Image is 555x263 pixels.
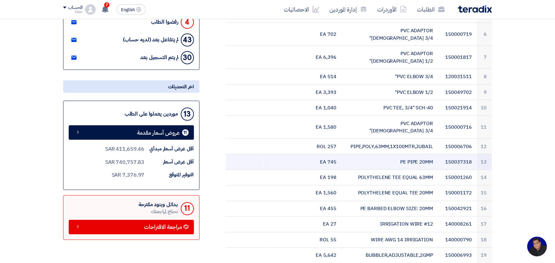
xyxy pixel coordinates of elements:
td: 1,560 EA [303,186,342,201]
img: Teradix logo [458,5,492,13]
td: 150001172 [438,186,477,201]
td: 55 ROL [303,232,342,248]
td: 702 EA [303,23,342,46]
div: بدائل وبنود مقترحة [138,202,178,208]
td: 3,393 EA [303,84,342,100]
td: PVC ELBOW 1/2" [342,84,438,100]
td: 140000790 [438,232,477,248]
td: PVC ADAPTOR [DEMOGRAPHIC_DATA] 3/4" [342,23,438,46]
td: PVC ELBOW 3/4" [342,69,438,85]
a: 11 عروض أسعار مقدمة [69,125,194,140]
div: 740,757.83 SAR [105,158,145,166]
td: 150000719 [438,23,477,46]
div: 43 [181,33,194,47]
div: موردين يعملوا على الطلب [125,111,178,117]
td: 455 EA [303,201,342,217]
td: 14 [477,170,492,186]
td: 1,580 EA [303,116,342,139]
td: PVC TEE, 3/4" SCH-40 [342,100,438,116]
div: 13 [181,108,194,121]
div: اخر التحديثات [63,80,200,93]
span: مراجعة الاقتراحات [144,225,182,230]
div: 411,659.46 SAR [105,145,145,153]
td: POLYTHELENE EQUAL TEE 20MM [342,186,438,201]
span: 7 [104,2,109,8]
a: الأوردرات [372,2,412,17]
div: التوفير المتوقع [145,171,194,179]
div: 7,376.97 SAR [112,171,145,179]
td: 12 [477,139,492,154]
td: 7 [477,46,492,69]
div: لم يتم التسجيل بعد [140,55,179,61]
td: 150000716 [438,116,477,139]
td: 15 [477,186,492,201]
div: Open chat [527,237,547,256]
div: أقل عرض أسعار مبدأي [145,145,194,153]
a: إدارة الموردين [325,2,372,17]
div: 11 [181,202,194,215]
td: 150037318 [438,154,477,170]
div: رفضوا الطلب [151,19,179,25]
td: PVC ADAPTOR [DEMOGRAPHIC_DATA] 1/2" [342,46,438,69]
td: 514 EA [303,69,342,85]
td: 6,396 EA [303,46,342,69]
a: الاحصائيات [279,2,325,17]
td: POLYTHELENE TEE EQUAL 63MM [342,170,438,186]
td: 27 EA [303,217,342,232]
a: مراجعة الاقتراحات [69,220,194,234]
td: 150042921 [438,201,477,217]
td: 1,040 EA [303,100,342,116]
td: IRRIGATION WIRE #12 [342,217,438,232]
div: تحتاج لمراجعتك [138,208,178,216]
div: 30 [181,51,194,64]
td: 257 ROL [303,139,342,154]
td: 198 EA [303,170,342,186]
td: 120031511 [438,69,477,85]
td: 140008261 [438,217,477,232]
td: PIPE,POLY,63MM,1X100MTR,JUBAIL [342,139,438,154]
span: عروض أسعار مقدمة [137,130,180,135]
td: 150021914 [438,100,477,116]
td: 9 [477,84,492,100]
td: PVC ADAPTOR [DEMOGRAPHIC_DATA] 3/4" [342,116,438,139]
td: 150049702 [438,84,477,100]
div: لم يتفاعل بعد (لديه حساب) [123,37,179,43]
img: profile_test.png [85,4,96,15]
div: 4 [181,16,194,29]
td: 16 [477,201,492,217]
td: PE BARBED ELBOW SIZE: 20MM [342,201,438,217]
div: أقل عرض أسعار [145,158,194,166]
td: 13 [477,154,492,170]
td: 11 [477,116,492,139]
td: 150006706 [438,139,477,154]
td: 10 [477,100,492,116]
td: 745 EA [303,154,342,170]
td: 150001817 [438,46,477,69]
a: الطلبات [412,2,450,17]
td: WIRE AWG 14 IRRIGATION [342,232,438,248]
td: PE PIPE 20MM [342,154,438,170]
td: 18 [477,232,492,248]
td: 150001260 [438,170,477,186]
div: 11 [182,129,189,136]
td: 6 [477,23,492,46]
div: الحساب [68,5,83,11]
td: 8 [477,69,492,85]
td: 17 [477,217,492,232]
span: English [121,8,135,12]
div: Yasir [63,10,83,14]
button: English [117,4,146,15]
